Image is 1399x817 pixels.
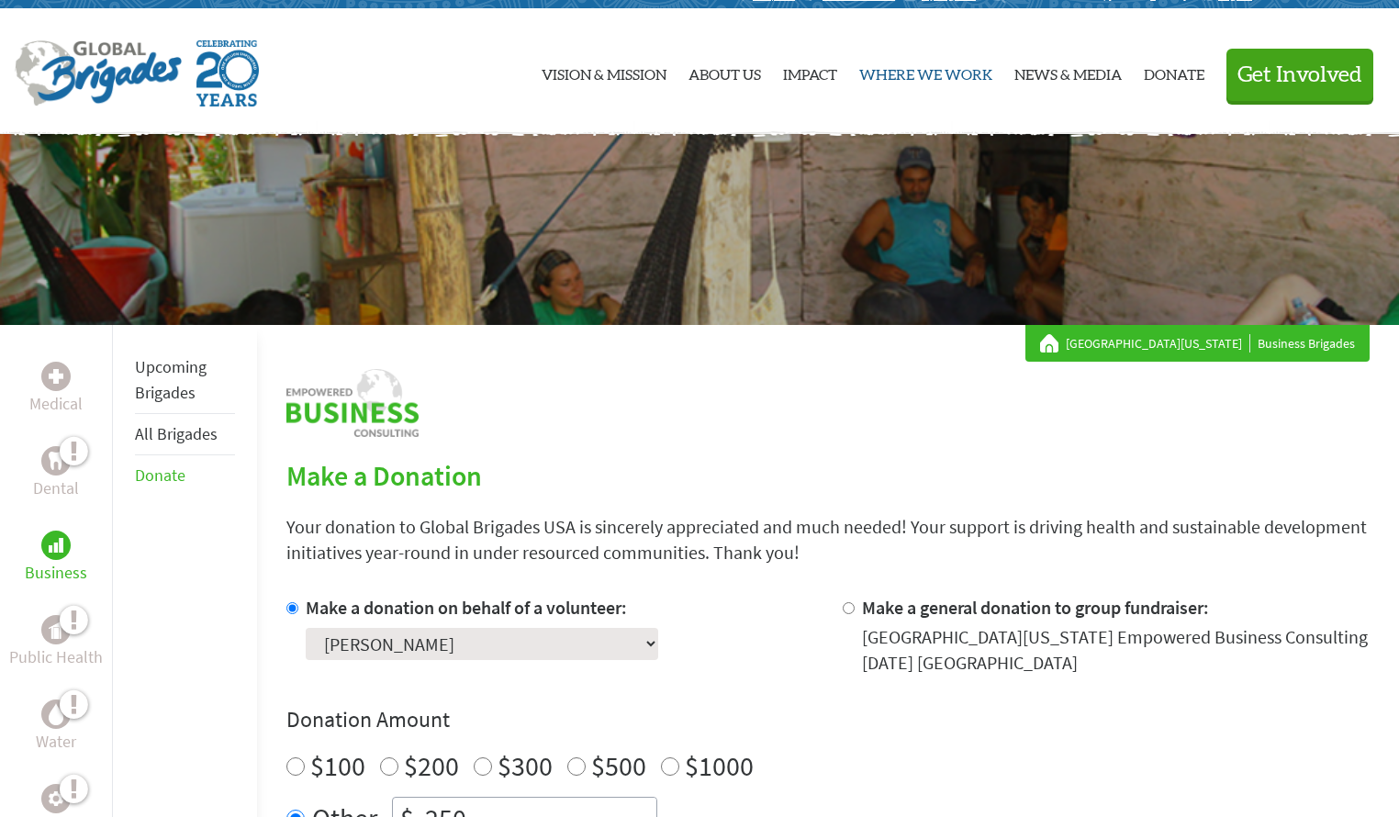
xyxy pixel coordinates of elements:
a: MedicalMedical [29,362,83,417]
div: [GEOGRAPHIC_DATA][US_STATE] Empowered Business Consulting [DATE] [GEOGRAPHIC_DATA] [862,624,1370,676]
p: Dental [33,476,79,501]
a: [GEOGRAPHIC_DATA][US_STATE] [1066,334,1250,353]
a: Where We Work [859,24,992,119]
div: Medical [41,362,71,391]
div: Water [41,699,71,729]
div: Public Health [41,615,71,644]
p: Water [36,729,76,755]
label: $200 [404,748,459,783]
img: logo-business.png [286,369,419,437]
a: Public HealthPublic Health [9,615,103,670]
p: Your donation to Global Brigades USA is sincerely appreciated and much needed! Your support is dr... [286,514,1370,565]
label: $500 [591,748,646,783]
img: Dental [49,452,63,469]
img: Engineering [49,791,63,806]
p: Medical [29,391,83,417]
h2: Make a Donation [286,459,1370,492]
a: Donate [135,464,185,486]
a: All Brigades [135,423,218,444]
a: Impact [783,24,837,119]
img: Global Brigades Logo [15,40,182,106]
li: All Brigades [135,414,235,455]
a: BusinessBusiness [25,531,87,586]
a: WaterWater [36,699,76,755]
label: $300 [498,748,553,783]
li: Upcoming Brigades [135,347,235,414]
a: DentalDental [33,446,79,501]
img: Water [49,703,63,724]
a: Vision & Mission [542,24,666,119]
a: Donate [1144,24,1204,119]
img: Global Brigades Celebrating 20 Years [196,40,259,106]
img: Public Health [49,621,63,639]
img: Business [49,538,63,553]
a: News & Media [1014,24,1122,119]
label: Make a donation on behalf of a volunteer: [306,596,627,619]
label: Make a general donation to group fundraiser: [862,596,1209,619]
a: About Us [688,24,761,119]
span: Get Involved [1237,64,1362,86]
h4: Donation Amount [286,705,1370,734]
div: Business Brigades [1040,334,1355,353]
img: Medical [49,369,63,384]
button: Get Involved [1226,49,1373,101]
div: Dental [41,446,71,476]
div: Business [41,531,71,560]
p: Public Health [9,644,103,670]
p: Business [25,560,87,586]
label: $1000 [685,748,754,783]
a: Upcoming Brigades [135,356,207,403]
li: Donate [135,455,235,496]
label: $100 [310,748,365,783]
div: Engineering [41,784,71,813]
